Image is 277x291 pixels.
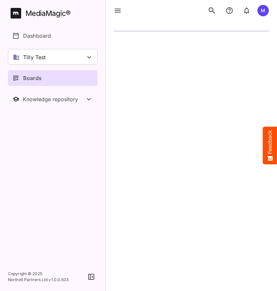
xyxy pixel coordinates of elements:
[11,8,98,19] a: MediaMagic®
[8,91,98,107] nav: Knowledge repository
[23,32,51,40] p: Dashboard
[263,127,277,164] button: Feedback
[257,5,269,17] div: M
[23,74,42,82] p: Boards
[23,96,85,103] div: Knowledge repository
[8,277,69,283] p: Northell Partners Ltd v 1.0.0.503
[8,271,69,277] p: Copyright © 2025
[8,91,98,107] button: Toggle Knowledge repository
[25,8,71,19] div: MediaMagic ®
[223,4,236,18] button: notifications
[240,4,253,18] button: notifications
[205,4,219,18] button: search
[8,28,98,44] a: Dashboard
[23,53,46,61] p: Tilly Test
[8,70,98,86] a: Boards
